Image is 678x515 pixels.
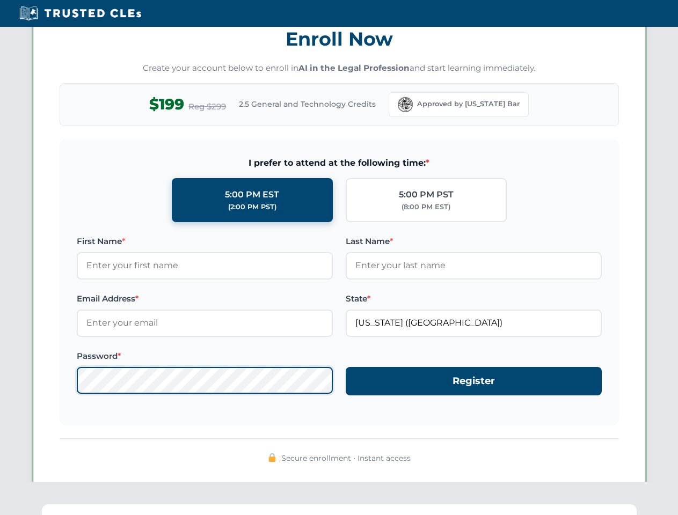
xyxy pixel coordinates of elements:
[298,63,410,73] strong: AI in the Legal Profession
[239,98,376,110] span: 2.5 General and Technology Credits
[346,252,602,279] input: Enter your last name
[16,5,144,21] img: Trusted CLEs
[346,310,602,336] input: Florida (FL)
[77,235,333,248] label: First Name
[228,202,276,212] div: (2:00 PM PST)
[77,252,333,279] input: Enter your first name
[399,188,454,202] div: 5:00 PM PST
[60,62,619,75] p: Create your account below to enroll in and start learning immediately.
[398,97,413,112] img: Florida Bar
[346,235,602,248] label: Last Name
[346,292,602,305] label: State
[225,188,279,202] div: 5:00 PM EST
[149,92,184,116] span: $199
[417,99,520,109] span: Approved by [US_STATE] Bar
[77,156,602,170] span: I prefer to attend at the following time:
[77,310,333,336] input: Enter your email
[77,350,333,363] label: Password
[346,367,602,395] button: Register
[268,453,276,462] img: 🔒
[402,202,450,212] div: (8:00 PM EST)
[188,100,226,113] span: Reg $299
[60,22,619,56] h3: Enroll Now
[281,452,411,464] span: Secure enrollment • Instant access
[77,292,333,305] label: Email Address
